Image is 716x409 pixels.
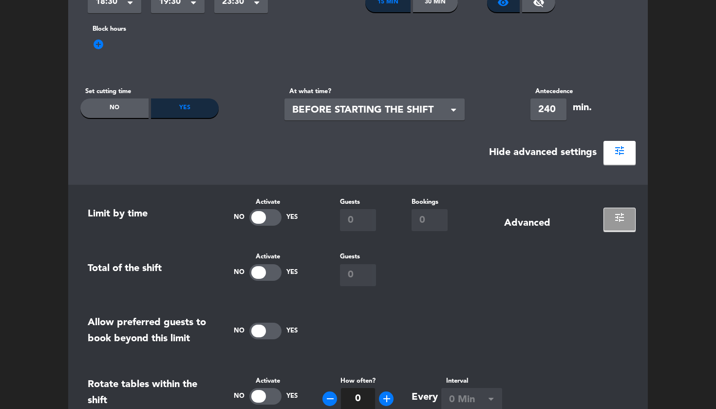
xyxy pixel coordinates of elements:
input: 0 [340,209,376,231]
button: tune [603,208,636,231]
span: BEFORE STARTING THE SHIFT [292,102,449,118]
label: Activate [226,197,304,207]
div: Limit by time [88,206,148,222]
i: remove [324,393,336,405]
label: Guests [340,197,376,207]
div: Allow preferred guests to book beyond this limit [88,315,212,347]
span: 0 Min [449,392,487,408]
div: Hide advanced settings [489,145,597,161]
input: 0 [412,209,448,231]
label: Activate [226,252,304,262]
div: No [80,98,149,118]
input: 0 [530,98,566,120]
span: add_circle [93,39,104,50]
div: Advanced [504,215,550,232]
label: Interval [441,376,502,386]
div: Yes [151,98,219,118]
div: min. [573,100,592,116]
span: tune [614,145,625,156]
button: remove [322,391,337,406]
button: tune [603,141,636,164]
label: Block hours [88,24,628,34]
button: add [379,391,394,406]
label: Activate [226,376,304,386]
label: Guests [340,252,376,262]
input: 0 [340,264,376,286]
label: Antecedence [530,86,573,97]
label: Set cutting time [80,86,219,97]
label: Bookings [412,197,448,207]
div: Every [412,390,438,406]
div: Total of the shift [88,261,162,277]
label: How often? [340,376,376,386]
i: add [381,393,393,405]
span: tune [614,212,625,223]
div: Rotate tables within the shift [88,377,212,409]
label: At what time? [284,86,465,97]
